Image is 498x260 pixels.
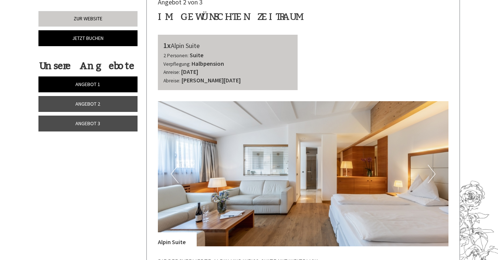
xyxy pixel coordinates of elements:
b: 1x [163,41,171,50]
div: Unsere Angebote [38,59,135,73]
div: Alpin Suite [163,40,292,51]
small: Verpflegung: [163,61,190,67]
span: Angebot 3 [75,120,100,127]
small: Anreise: [163,69,180,75]
small: Abreise: [163,78,180,84]
b: Suite [190,51,203,59]
img: image [158,101,448,246]
a: Zur Website [38,11,138,27]
button: Next [428,165,436,183]
b: Halbpension [192,60,224,67]
span: Angebot 1 [75,81,100,88]
a: Jetzt buchen [38,30,138,46]
button: Previous [171,165,179,183]
b: [DATE] [181,68,198,75]
small: 2 Personen: [163,52,189,59]
div: im gewünschten Zeitraum [158,10,302,24]
span: Angebot 2 [75,100,100,107]
div: Alpin Suite [158,232,197,246]
b: [PERSON_NAME][DATE] [182,76,241,84]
